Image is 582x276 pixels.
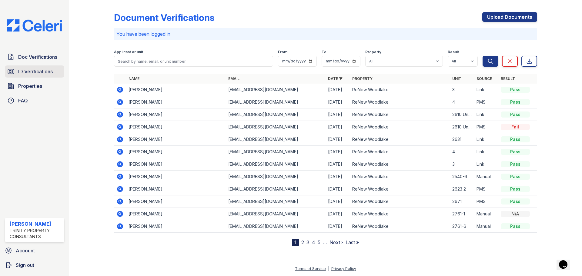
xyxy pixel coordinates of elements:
[350,183,450,195] td: ReNew Woodlake
[126,96,226,108] td: [PERSON_NAME]
[501,99,530,105] div: Pass
[126,108,226,121] td: [PERSON_NAME]
[350,84,450,96] td: ReNew Woodlake
[126,84,226,96] td: [PERSON_NAME]
[557,252,576,270] iframe: chat widget
[326,183,350,195] td: [DATE]
[474,171,498,183] td: Manual
[474,133,498,146] td: Link
[126,208,226,220] td: [PERSON_NAME]
[16,247,35,254] span: Account
[10,228,62,240] div: Trinity Property Consultants
[474,108,498,121] td: Link
[350,158,450,171] td: ReNew Woodlake
[474,208,498,220] td: Manual
[350,195,450,208] td: ReNew Woodlake
[501,87,530,93] div: Pass
[328,266,329,271] div: |
[326,195,350,208] td: [DATE]
[318,239,320,245] a: 5
[226,195,326,208] td: [EMAIL_ADDRESS][DOMAIN_NAME]
[126,183,226,195] td: [PERSON_NAME]
[350,208,450,220] td: ReNew Woodlake
[10,220,62,228] div: [PERSON_NAME]
[114,12,214,23] div: Document Verifications
[226,183,326,195] td: [EMAIL_ADDRESS][DOMAIN_NAME]
[365,50,381,55] label: Property
[126,220,226,233] td: [PERSON_NAME]
[450,96,474,108] td: 4
[452,76,461,81] a: Unit
[326,158,350,171] td: [DATE]
[474,146,498,158] td: Link
[474,84,498,96] td: Link
[226,171,326,183] td: [EMAIL_ADDRESS][DOMAIN_NAME]
[2,244,67,257] a: Account
[126,133,226,146] td: [PERSON_NAME]
[301,239,304,245] a: 2
[126,171,226,183] td: [PERSON_NAME]
[312,239,315,245] a: 4
[226,220,326,233] td: [EMAIL_ADDRESS][DOMAIN_NAME]
[501,124,530,130] div: Fail
[126,195,226,208] td: [PERSON_NAME]
[323,239,327,246] span: …
[350,121,450,133] td: ReNew Woodlake
[450,84,474,96] td: 3
[450,208,474,220] td: 2761-1
[450,195,474,208] td: 2671
[350,96,450,108] td: ReNew Woodlake
[350,171,450,183] td: ReNew Woodlake
[326,220,350,233] td: [DATE]
[450,183,474,195] td: 2623 2
[474,121,498,133] td: PMS
[474,220,498,233] td: Manual
[501,211,530,217] div: N/A
[329,239,343,245] a: Next ›
[501,174,530,180] div: Pass
[278,50,287,55] label: From
[306,239,309,245] a: 3
[5,65,64,78] a: ID Verifications
[126,121,226,133] td: [PERSON_NAME]
[474,158,498,171] td: Link
[5,51,64,63] a: Doc Verifications
[501,223,530,229] div: Pass
[126,158,226,171] td: [PERSON_NAME]
[326,84,350,96] td: [DATE]
[501,76,515,81] a: Result
[450,146,474,158] td: 4
[326,171,350,183] td: [DATE]
[326,146,350,158] td: [DATE]
[2,19,67,32] img: CE_Logo_Blue-a8612792a0a2168367f1c8372b55b34899dd931a85d93a1a3d3e32e68fde9ad4.png
[326,108,350,121] td: [DATE]
[501,161,530,167] div: Pass
[18,82,42,90] span: Properties
[350,108,450,121] td: ReNew Woodlake
[326,133,350,146] td: [DATE]
[2,259,67,271] a: Sign out
[448,50,459,55] label: Result
[322,50,326,55] label: To
[331,266,356,271] a: Privacy Policy
[5,80,64,92] a: Properties
[328,76,343,81] a: Date ▼
[114,50,143,55] label: Applicant or unit
[226,208,326,220] td: [EMAIL_ADDRESS][DOMAIN_NAME]
[18,68,53,75] span: ID Verifications
[126,146,226,158] td: [PERSON_NAME]
[352,76,373,81] a: Property
[350,133,450,146] td: ReNew Woodlake
[5,95,64,107] a: FAQ
[450,220,474,233] td: 2761-6
[450,171,474,183] td: 2540-6
[226,121,326,133] td: [EMAIL_ADDRESS][DOMAIN_NAME]
[226,146,326,158] td: [EMAIL_ADDRESS][DOMAIN_NAME]
[295,266,326,271] a: Terms of Service
[292,239,299,246] div: 1
[477,76,492,81] a: Source
[228,76,239,81] a: Email
[501,149,530,155] div: Pass
[501,186,530,192] div: Pass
